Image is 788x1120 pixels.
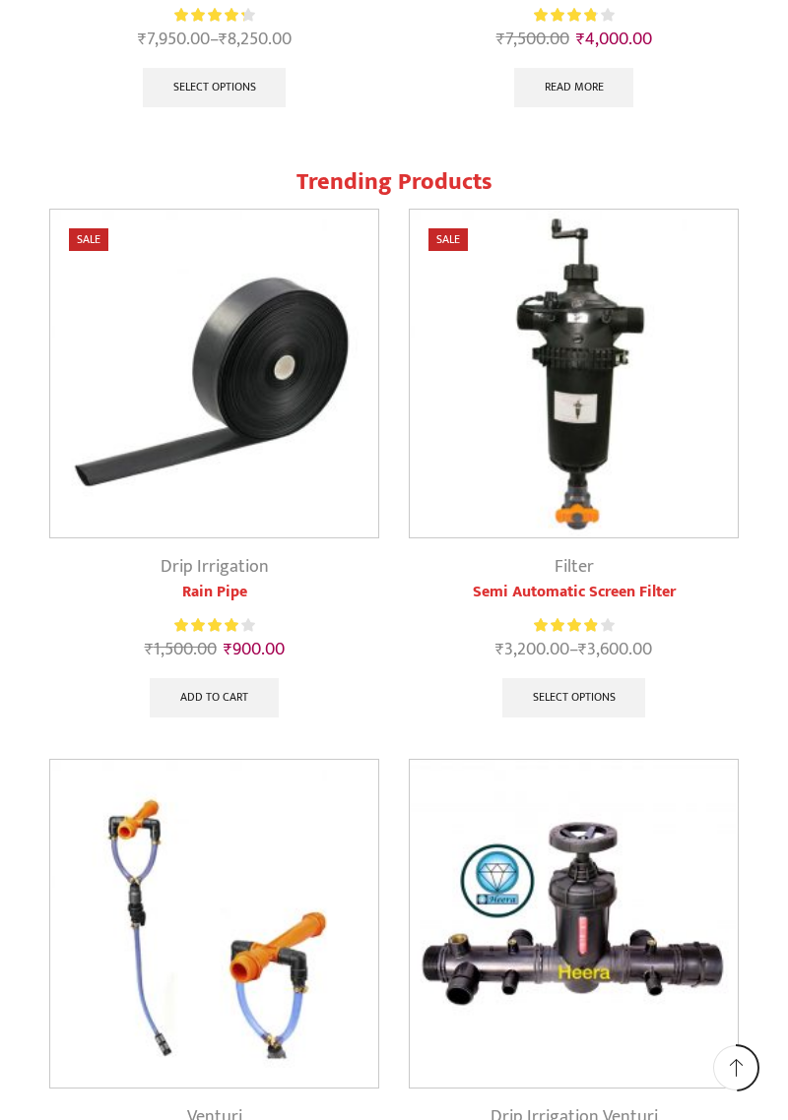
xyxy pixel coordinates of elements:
span: Sale [69,228,108,251]
img: Semi Automatic Screen Filter [410,210,738,537]
a: Add to cart: “Rain Pipe” [150,678,279,717]
span: ₹ [145,635,154,664]
span: ₹ [219,25,228,54]
a: Read more about “Heera Gold Double Motor with Lithium Battery” [514,68,634,107]
bdi: 8,250.00 [219,25,292,54]
span: – [409,637,739,663]
a: Select options for “Heera Rain Gun Complete Set (1.25")” [143,68,287,107]
span: Rated out of 5 [534,615,597,636]
a: Drip Irrigation [161,552,269,582]
span: Sale [428,228,468,251]
div: Rated 4.13 out of 5 [174,615,254,636]
bdi: 3,600.00 [578,635,652,664]
span: ₹ [578,635,587,664]
span: ₹ [224,635,232,664]
a: Semi Automatic Screen Filter [409,581,739,604]
div: Rated 4.38 out of 5 [174,5,254,26]
span: Rated out of 5 [534,5,596,26]
bdi: 4,000.00 [576,25,652,54]
span: ₹ [496,25,505,54]
div: Rated 3.91 out of 5 [534,5,614,26]
span: ₹ [576,25,585,54]
a: Filter [555,552,594,582]
span: Rated out of 5 [174,5,244,26]
bdi: 3,200.00 [495,635,569,664]
bdi: 1,500.00 [145,635,217,664]
bdi: 7,950.00 [138,25,210,54]
span: Rated out of 5 [174,615,240,636]
span: Trending Products [296,162,492,202]
img: Heera Rain Pipe [50,210,378,537]
a: Select options for “Semi Automatic Screen Filter” [502,678,646,717]
span: ₹ [138,25,147,54]
img: Heera Easy To Fit Set [410,760,738,1088]
img: Heera Super Venturi [50,760,378,1088]
bdi: 7,500.00 [496,25,569,54]
a: Rain Pipe [49,581,379,604]
div: Rated 3.92 out of 5 [534,615,614,636]
bdi: 900.00 [224,635,285,664]
span: ₹ [495,635,504,664]
span: – [49,27,379,53]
